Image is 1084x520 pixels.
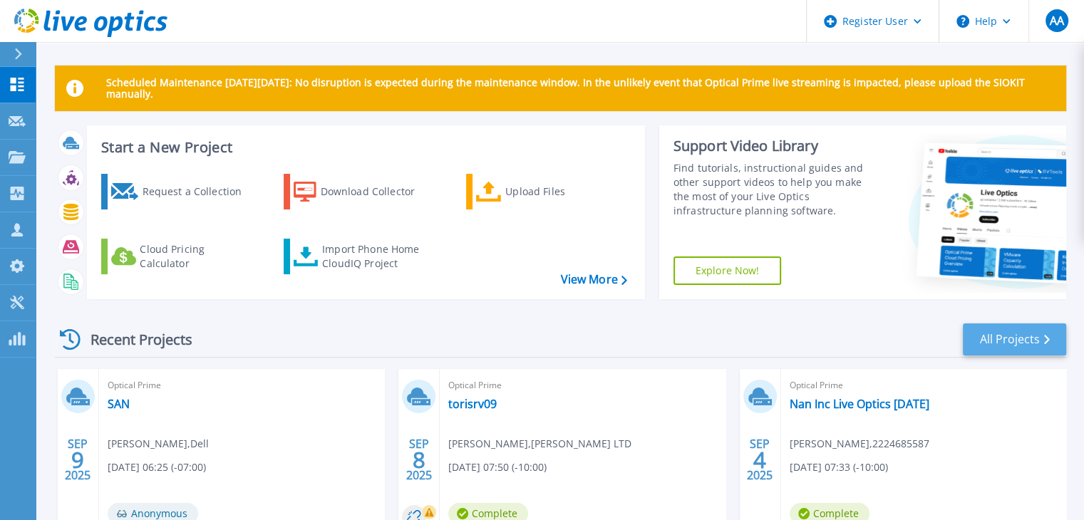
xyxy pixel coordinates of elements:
[140,242,254,271] div: Cloud Pricing Calculator
[448,397,497,411] a: torisrv09
[101,140,626,155] h3: Start a New Project
[284,174,443,209] a: Download Collector
[101,174,260,209] a: Request a Collection
[448,459,547,475] span: [DATE] 07:50 (-10:00)
[673,256,782,285] a: Explore Now!
[673,137,878,155] div: Support Video Library
[963,323,1066,355] a: All Projects
[448,436,631,452] span: [PERSON_NAME] , [PERSON_NAME] LTD
[753,454,766,466] span: 4
[55,322,212,357] div: Recent Projects
[790,378,1058,393] span: Optical Prime
[106,77,1055,100] p: Scheduled Maintenance [DATE][DATE]: No disruption is expected during the maintenance window. In t...
[321,177,435,206] div: Download Collector
[108,378,376,393] span: Optical Prime
[1049,15,1063,26] span: AA
[322,242,433,271] div: Import Phone Home CloudIQ Project
[406,434,433,486] div: SEP 2025
[108,436,209,452] span: [PERSON_NAME] , Dell
[746,434,773,486] div: SEP 2025
[71,454,84,466] span: 9
[64,434,91,486] div: SEP 2025
[505,177,619,206] div: Upload Files
[790,459,888,475] span: [DATE] 07:33 (-10:00)
[108,397,130,411] a: SAN
[560,273,626,286] a: View More
[466,174,625,209] a: Upload Files
[790,397,929,411] a: Nan Inc Live Optics [DATE]
[790,436,929,452] span: [PERSON_NAME] , 2224685587
[101,239,260,274] a: Cloud Pricing Calculator
[448,378,716,393] span: Optical Prime
[673,161,878,218] div: Find tutorials, instructional guides and other support videos to help you make the most of your L...
[142,177,256,206] div: Request a Collection
[413,454,425,466] span: 8
[108,459,206,475] span: [DATE] 06:25 (-07:00)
